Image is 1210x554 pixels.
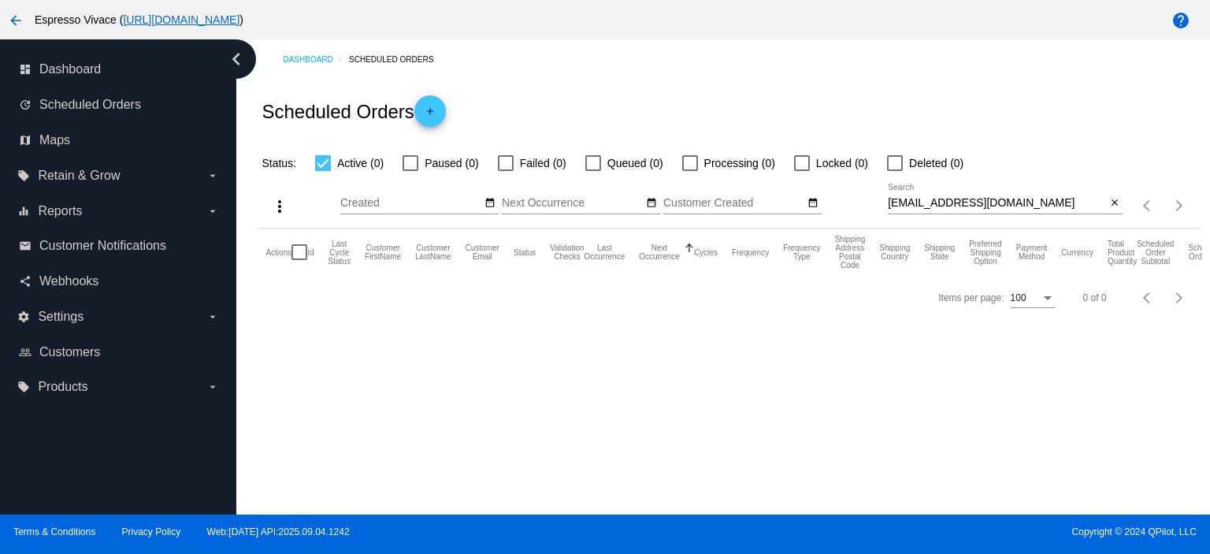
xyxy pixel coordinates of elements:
[19,233,219,258] a: email Customer Notifications
[206,381,219,393] i: arrow_drop_down
[19,269,219,294] a: share Webhooks
[879,244,910,261] button: Change sorting for ShippingCountry
[19,128,219,153] a: map Maps
[1108,229,1137,276] mat-header-cell: Total Product Quantity
[1171,11,1190,30] mat-icon: help
[328,240,351,266] button: Change sorting for LastProcessingCycleId
[783,244,820,261] button: Change sorting for FrequencyType
[502,197,644,210] input: Next Occurrence
[337,154,384,173] span: Active (0)
[550,229,584,276] mat-header-cell: Validation Checks
[17,169,30,182] i: local_offer
[39,98,141,112] span: Scheduled Orders
[415,244,451,261] button: Change sorting for CustomerLastName
[39,133,70,147] span: Maps
[17,205,30,218] i: equalizer
[39,345,100,359] span: Customers
[888,197,1106,210] input: Search
[19,340,219,365] a: people_outline Customers
[365,244,401,261] button: Change sorting for CustomerFirstName
[19,240,32,252] i: email
[1061,247,1093,257] button: Change sorting for CurrencyIso
[123,13,239,26] a: [URL][DOMAIN_NAME]
[646,197,657,210] mat-icon: date_range
[834,235,865,270] button: Change sorting for ShippingPostcode
[340,197,482,210] input: Created
[262,157,296,169] span: Status:
[520,154,566,173] span: Failed (0)
[206,169,219,182] i: arrow_drop_down
[39,62,101,76] span: Dashboard
[607,154,663,173] span: Queued (0)
[35,13,243,26] span: Espresso Vivace ( )
[924,244,955,261] button: Change sorting for ShippingState
[19,275,32,288] i: share
[206,310,219,323] i: arrow_drop_down
[1137,240,1174,266] button: Change sorting for Subtotal
[1016,244,1047,261] button: Change sorting for PaymentMethod.Type
[909,154,963,173] span: Deleted (0)
[618,526,1197,537] span: Copyright © 2024 QPilot, LLC
[585,244,625,261] button: Change sorting for LastOccurrenceUtc
[1109,197,1120,210] mat-icon: close
[969,240,1002,266] button: Change sorting for PreferredShippingOption
[1011,293,1055,304] mat-select: Items per page:
[466,244,499,261] button: Change sorting for CustomerEmail
[224,46,249,72] i: chevron_left
[639,244,680,261] button: Change sorting for NextOccurrenceUtc
[349,47,447,72] a: Scheduled Orders
[19,134,32,147] i: map
[307,247,314,257] button: Change sorting for Id
[484,197,496,210] mat-icon: date_range
[270,197,289,216] mat-icon: more_vert
[704,154,775,173] span: Processing (0)
[265,229,291,276] mat-header-cell: Actions
[17,381,30,393] i: local_offer
[206,205,219,218] i: arrow_drop_down
[1132,190,1164,221] button: Previous page
[13,526,95,537] a: Terms & Conditions
[19,99,32,111] i: update
[1164,282,1195,314] button: Next page
[694,247,718,257] button: Change sorting for Cycles
[514,247,536,257] button: Change sorting for Status
[19,346,32,359] i: people_outline
[38,310,84,324] span: Settings
[122,526,181,537] a: Privacy Policy
[38,204,82,218] span: Reports
[17,310,30,323] i: settings
[816,154,868,173] span: Locked (0)
[207,526,350,537] a: Web:[DATE] API:2025.09.04.1242
[425,154,478,173] span: Paused (0)
[283,47,349,72] a: Dashboard
[1164,190,1195,221] button: Next page
[663,197,805,210] input: Customer Created
[19,57,219,82] a: dashboard Dashboard
[1132,282,1164,314] button: Previous page
[39,274,98,288] span: Webhooks
[38,380,87,394] span: Products
[1083,292,1107,303] div: 0 of 0
[6,11,25,30] mat-icon: arrow_back
[19,63,32,76] i: dashboard
[938,292,1004,303] div: Items per page:
[38,169,120,183] span: Retain & Grow
[1106,195,1123,212] button: Clear
[39,239,166,253] span: Customer Notifications
[1011,292,1026,303] span: 100
[807,197,818,210] mat-icon: date_range
[262,95,445,127] h2: Scheduled Orders
[19,92,219,117] a: update Scheduled Orders
[421,106,440,125] mat-icon: add
[732,247,769,257] button: Change sorting for Frequency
